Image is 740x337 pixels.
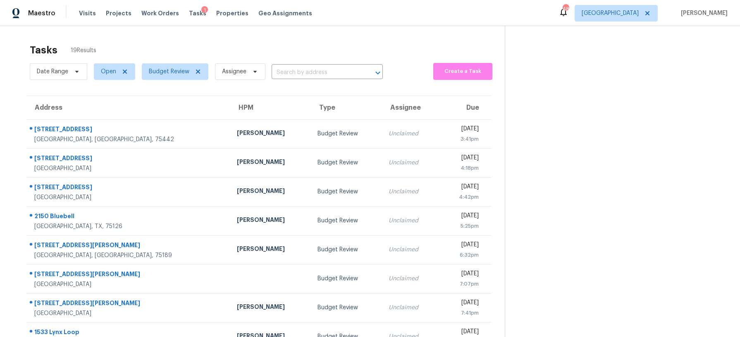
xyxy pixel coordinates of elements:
th: Due [439,96,492,119]
span: Budget Review [149,67,189,76]
div: 7:07pm [445,280,479,288]
div: Unclaimed [389,159,432,167]
div: Budget Review [317,217,375,225]
div: [DATE] [445,125,479,135]
div: 1 [201,6,208,14]
h2: Tasks [30,46,57,54]
div: [DATE] [445,183,479,193]
div: [STREET_ADDRESS][PERSON_NAME] [34,241,224,251]
th: HPM [230,96,311,119]
th: Type [311,96,382,119]
div: [DATE] [445,270,479,280]
div: Unclaimed [389,246,432,254]
div: Unclaimed [389,217,432,225]
div: [GEOGRAPHIC_DATA], [GEOGRAPHIC_DATA], 75442 [34,135,224,144]
div: [PERSON_NAME] [237,245,304,255]
div: [GEOGRAPHIC_DATA], [GEOGRAPHIC_DATA], 75189 [34,251,224,260]
span: Work Orders [141,9,179,17]
span: Properties [216,9,248,17]
div: [GEOGRAPHIC_DATA] [34,309,224,318]
div: [PERSON_NAME] [237,216,304,226]
div: 5:25pm [445,222,479,230]
div: [PERSON_NAME] [237,303,304,313]
th: Address [26,96,230,119]
div: [GEOGRAPHIC_DATA] [34,164,224,173]
div: 7:41pm [445,309,479,317]
div: [PERSON_NAME] [237,158,304,168]
th: Assignee [382,96,439,119]
div: Unclaimed [389,303,432,312]
div: [STREET_ADDRESS][PERSON_NAME] [34,299,224,309]
div: [DATE] [445,154,479,164]
div: [GEOGRAPHIC_DATA] [34,280,224,289]
div: Budget Review [317,159,375,167]
span: Tasks [189,10,206,16]
div: [GEOGRAPHIC_DATA], TX, 75126 [34,222,224,231]
div: 4:18pm [445,164,479,172]
div: Budget Review [317,303,375,312]
div: 6:32pm [445,251,479,259]
div: 48 [563,5,568,13]
span: [GEOGRAPHIC_DATA] [582,9,639,17]
span: [PERSON_NAME] [678,9,728,17]
div: [DATE] [445,212,479,222]
div: 3:41pm [445,135,479,143]
span: Open [101,67,116,76]
div: 2150 Bluebell [34,212,224,222]
span: Maestro [28,9,55,17]
div: Unclaimed [389,130,432,138]
div: [PERSON_NAME] [237,129,304,139]
div: [DATE] [445,298,479,309]
div: [STREET_ADDRESS][PERSON_NAME] [34,270,224,280]
button: Open [372,67,384,79]
span: 19 Results [71,46,96,55]
div: [DATE] [445,241,479,251]
div: Budget Review [317,130,375,138]
div: [GEOGRAPHIC_DATA] [34,193,224,202]
div: Unclaimed [389,188,432,196]
input: Search by address [272,66,360,79]
span: Date Range [37,67,68,76]
div: [STREET_ADDRESS] [34,125,224,135]
button: Create a Task [433,63,492,80]
div: Budget Review [317,188,375,196]
div: Unclaimed [389,274,432,283]
div: [PERSON_NAME] [237,187,304,197]
span: Assignee [222,67,246,76]
span: Visits [79,9,96,17]
div: [STREET_ADDRESS] [34,154,224,164]
div: 4:42pm [445,193,479,201]
span: Geo Assignments [258,9,312,17]
span: Projects [106,9,131,17]
span: Create a Task [437,67,488,76]
div: Budget Review [317,246,375,254]
div: [STREET_ADDRESS] [34,183,224,193]
div: Budget Review [317,274,375,283]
